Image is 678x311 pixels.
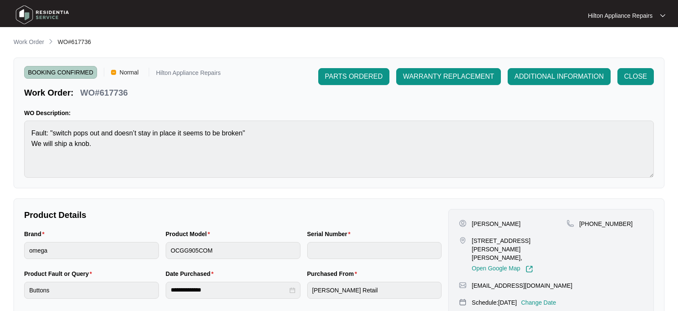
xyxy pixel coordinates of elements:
[80,87,128,99] p: WO#617736
[24,282,159,299] input: Product Fault or Query
[588,11,653,20] p: Hilton Appliance Repairs
[459,281,467,289] img: map-pin
[166,242,300,259] input: Product Model
[579,220,633,228] p: [PHONE_NUMBER]
[525,265,533,273] img: Link-External
[472,298,517,307] p: Schedule: [DATE]
[166,270,217,278] label: Date Purchased
[12,38,46,47] a: Work Order
[508,68,611,85] button: ADDITIONAL INFORMATION
[307,242,442,259] input: Serial Number
[111,70,116,75] img: Vercel Logo
[24,87,73,99] p: Work Order:
[318,68,389,85] button: PARTS ORDERED
[325,72,383,82] span: PARTS ORDERED
[396,68,501,85] button: WARRANTY REPLACEMENT
[459,220,467,227] img: user-pin
[459,298,467,306] img: map-pin
[307,270,361,278] label: Purchased From
[13,2,72,28] img: residentia service logo
[24,66,97,79] span: BOOKING CONFIRMED
[624,72,647,82] span: CLOSE
[567,220,574,227] img: map-pin
[472,237,567,262] p: [STREET_ADDRESS][PERSON_NAME][PERSON_NAME],
[14,38,44,46] p: Work Order
[116,66,142,79] span: Normal
[472,281,572,290] p: [EMAIL_ADDRESS][DOMAIN_NAME]
[24,121,654,178] textarea: Fault: "switch pops out and doesn’t stay in place it seems to be broken" We will ship a knob.
[617,68,654,85] button: CLOSE
[24,230,48,238] label: Brand
[307,282,442,299] input: Purchased From
[24,109,654,117] p: WO Description:
[24,242,159,259] input: Brand
[403,72,494,82] span: WARRANTY REPLACEMENT
[307,230,354,238] label: Serial Number
[166,230,214,238] label: Product Model
[472,265,533,273] a: Open Google Map
[472,220,520,228] p: [PERSON_NAME]
[156,70,221,79] p: Hilton Appliance Repairs
[521,298,556,307] p: Change Date
[660,14,665,18] img: dropdown arrow
[459,237,467,244] img: map-pin
[171,286,288,294] input: Date Purchased
[24,209,442,221] p: Product Details
[514,72,604,82] span: ADDITIONAL INFORMATION
[47,38,54,45] img: chevron-right
[58,39,91,45] span: WO#617736
[24,270,95,278] label: Product Fault or Query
